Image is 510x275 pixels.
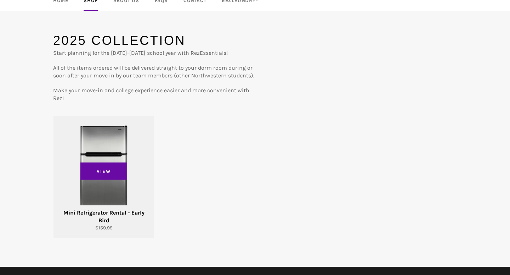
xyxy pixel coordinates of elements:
h1: 2025 Collection [53,32,255,49]
div: Mini Refrigerator Rental - Early Bird [58,209,150,224]
p: Make your move-in and college experience easier and more convenient with Rez! [53,87,255,102]
a: Mini Refrigerator Rental - Early Bird Mini Refrigerator Rental - Early Bird $159.95 View [53,116,154,239]
p: Start planning for the [DATE]-[DATE] school year with RezEssentials! [53,49,255,57]
span: View [80,162,127,180]
p: All of the items ordered will be delivered straight to your dorm room during or soon after your m... [53,64,255,80]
